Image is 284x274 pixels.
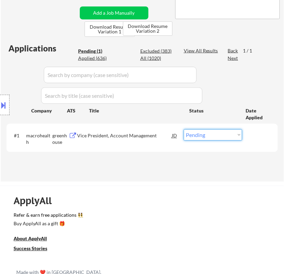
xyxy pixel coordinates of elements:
div: Back [228,47,239,54]
a: Buy ApplyAll as a gift 🎁 [14,220,82,229]
a: Success Stories [14,245,56,254]
div: ApplyAll [14,195,59,207]
div: View All Results [184,47,220,54]
button: Add a Job Manually [80,6,148,19]
div: Title [89,108,183,115]
input: Search by title (case sensitive) [41,88,202,104]
div: All (1020) [140,55,174,62]
div: 1 / 1 [243,47,259,54]
a: About ApplyAll [14,235,56,244]
a: Refer & earn free applications 👯‍♀️ [14,213,267,220]
button: Download Resume Variation 1 [85,21,135,37]
button: Download Resume Variation 2 [123,21,173,36]
div: Buy ApplyAll as a gift 🎁 [14,222,82,226]
div: Status [189,105,236,117]
u: About ApplyAll [14,236,47,242]
u: Success Stories [14,246,47,252]
div: Date Applied [246,108,270,121]
div: JD [171,130,177,142]
div: Next [228,55,239,62]
div: Excluded (383) [140,48,174,55]
div: Vice President, Account Management [77,133,172,139]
